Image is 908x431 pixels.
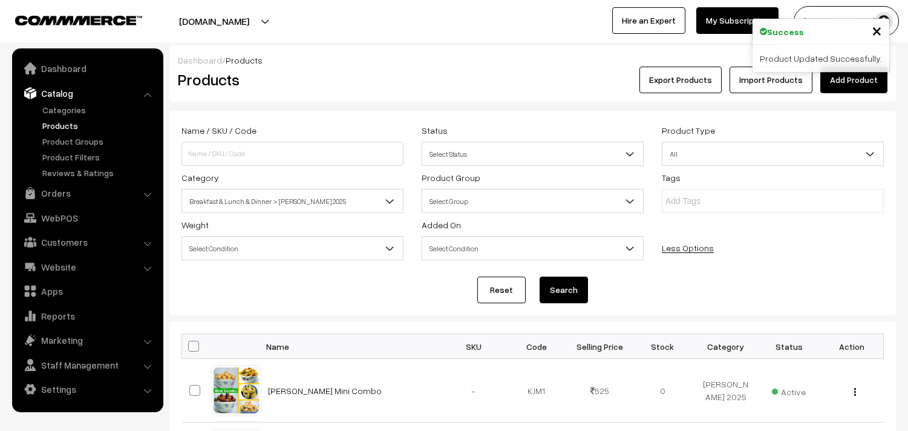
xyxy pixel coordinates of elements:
label: Product Group [422,171,480,184]
span: Products [226,55,263,65]
a: Product Groups [39,135,159,148]
th: Name [261,334,442,359]
a: Marketing [15,329,159,351]
span: Select Condition [182,238,403,259]
span: Select Condition [422,236,644,260]
a: Less Options [662,243,714,253]
span: Select Status [422,143,643,165]
td: - [442,359,505,423]
span: All [662,143,883,165]
span: Breakfast & Lunch & Dinner > Krishna Jeyanth 2025 [181,189,403,213]
a: Staff Management [15,354,159,376]
button: [PERSON_NAME] s… [794,6,899,36]
label: Category [181,171,219,184]
label: Name / SKU / Code [181,124,256,137]
a: Website [15,256,159,278]
th: Stock [631,334,694,359]
button: Close [872,21,882,39]
span: Breakfast & Lunch & Dinner > Krishna Jeyanth 2025 [182,191,403,212]
td: KJM1 [505,359,568,423]
div: Product Updated Successfully. [753,45,889,72]
a: Customers [15,231,159,253]
span: × [872,19,882,41]
a: Dashboard [178,55,222,65]
a: Reviews & Ratings [39,166,159,179]
input: Add Tags [665,195,771,208]
label: Tags [662,171,681,184]
img: COMMMERCE [15,16,142,25]
img: user [875,12,893,30]
h2: Products [178,70,402,89]
a: Product Filters [39,151,159,163]
a: Categories [39,104,159,116]
span: Active [772,383,806,398]
a: COMMMERCE [15,12,121,27]
label: Product Type [662,124,715,137]
th: Code [505,334,568,359]
a: Reports [15,305,159,327]
a: Apps [15,280,159,302]
a: Add Product [820,67,887,93]
th: Category [694,334,757,359]
button: Export Products [639,67,722,93]
a: WebPOS [15,207,159,229]
button: Search [540,277,588,303]
a: Dashboard [15,58,159,79]
a: Products [39,119,159,132]
span: Select Status [422,142,644,166]
a: Reset [477,277,526,303]
td: [PERSON_NAME] 2025 [694,359,757,423]
span: Select Group [422,191,643,212]
span: Select Condition [422,238,643,259]
td: 0 [631,359,694,423]
a: [PERSON_NAME] Mini Combo [268,386,382,396]
td: 525 [568,359,631,423]
input: Name / SKU / Code [181,142,403,166]
th: Status [757,334,820,359]
button: [DOMAIN_NAME] [137,6,292,36]
a: Import Products [730,67,812,93]
label: Status [422,124,448,137]
strong: Success [767,25,804,38]
th: SKU [442,334,505,359]
div: / [178,54,887,67]
label: Added On [422,219,461,231]
span: Select Group [422,189,644,213]
a: Catalog [15,82,159,104]
span: Select Condition [181,236,403,260]
th: Selling Price [568,334,631,359]
a: Orders [15,182,159,204]
img: Menu [854,388,856,396]
a: Settings [15,378,159,400]
a: My Subscription [696,7,779,34]
label: Weight [181,219,209,231]
th: Action [820,334,883,359]
span: All [662,142,884,166]
a: Hire an Expert [612,7,685,34]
